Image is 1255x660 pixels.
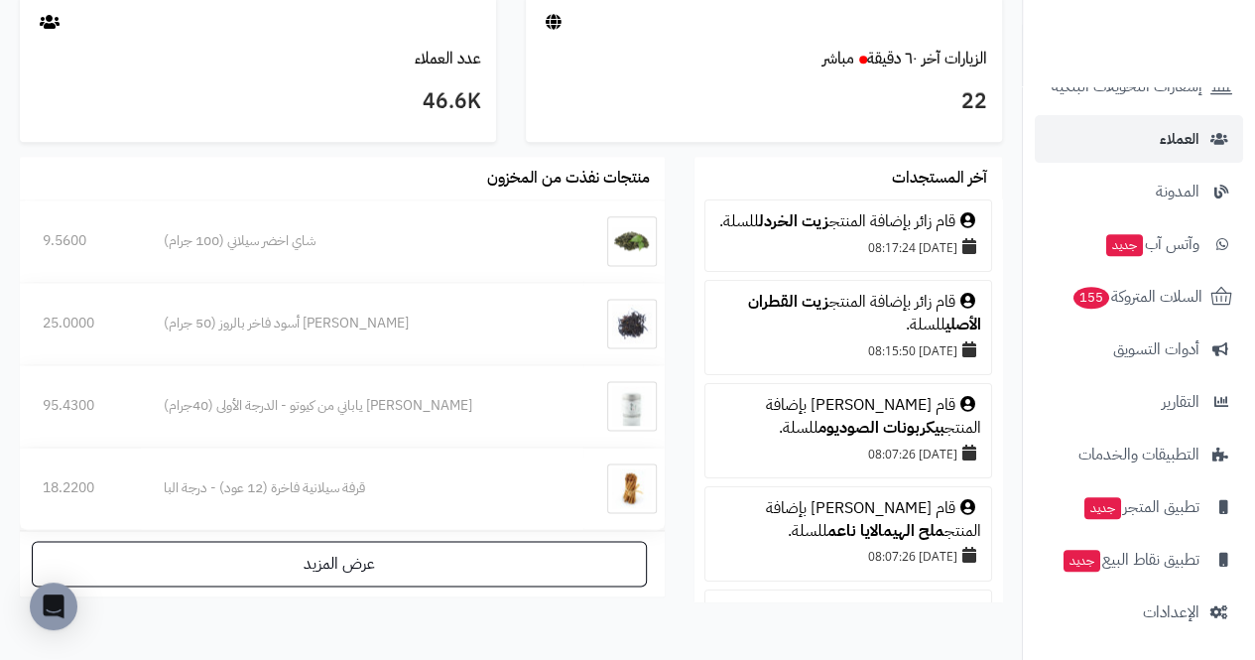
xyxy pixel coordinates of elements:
[1160,125,1199,153] span: العملاء
[1035,273,1243,321] a: السلات المتروكة155
[1035,589,1243,636] a: الإعدادات
[43,478,118,498] div: 18.2200
[715,336,981,364] div: [DATE] 08:15:50
[1035,483,1243,531] a: تطبيق المتجرجديد
[541,85,987,119] h3: 22
[1073,287,1109,309] span: 155
[1162,388,1199,416] span: التقارير
[164,478,560,498] div: قرفة سيلانية فاخرة (12 عود) - درجة البا
[1035,326,1243,373] a: أدوات التسويق
[1156,178,1199,205] span: المدونة
[1084,497,1121,519] span: جديد
[43,396,118,416] div: 95.4300
[1120,56,1236,97] img: logo-2.png
[1071,283,1202,311] span: السلات المتروكة
[1035,220,1243,268] a: وآتس آبجديد
[43,314,118,333] div: 25.0000
[1035,168,1243,215] a: المدونة
[607,463,657,513] img: قرفة سيلانية فاخرة (12 عود) - درجة البا
[715,394,981,440] div: قام [PERSON_NAME] بإضافة المنتج للسلة.
[715,291,981,336] div: قام زائر بإضافة المنتج للسلة.
[164,231,560,251] div: شاي اخضر سيلاني (100 جرام)
[715,210,981,233] div: قام زائر بإضافة المنتج للسلة.
[1064,550,1100,572] span: جديد
[164,314,560,333] div: [PERSON_NAME] أسود فاخر بالروز (50 جرام)
[1143,598,1199,626] span: الإعدادات
[715,542,981,570] div: [DATE] 08:07:26
[748,290,981,336] a: زيت القطران الأصلي
[892,170,987,188] h3: آخر المستجدات
[715,497,981,543] div: قام [PERSON_NAME] بإضافة المنتج للسلة.
[1082,493,1199,521] span: تطبيق المتجر
[35,85,481,119] h3: 46.6K
[822,47,854,70] small: مباشر
[30,583,77,630] div: فتح برنامج مراسلة Intercom
[1052,72,1202,100] span: إشعارات التحويلات البنكية
[827,519,944,543] a: ملح الهيمالايا ناعم
[607,216,657,266] img: شاي اخضر سيلاني (100 جرام)
[607,381,657,431] img: شاي ماتشا ياباني من كيوتو - الدرجة الأولى (40جرام)
[818,416,944,440] a: بيكربونات الصوديوم
[1035,63,1243,110] a: إشعارات التحويلات البنكية
[164,396,560,416] div: [PERSON_NAME] ياباني من كيوتو - الدرجة الأولى (40جرام)
[1035,536,1243,584] a: تطبيق نقاط البيعجديد
[1104,230,1199,258] span: وآتس آب
[715,440,981,467] div: [DATE] 08:07:26
[43,231,118,251] div: 9.5600
[822,47,987,70] a: الزيارات آخر ٦٠ دقيقةمباشر
[1078,441,1199,468] span: التطبيقات والخدمات
[1113,335,1199,363] span: أدوات التسويق
[759,209,829,233] a: زيت الخردل
[32,541,647,587] a: عرض المزيد
[715,233,981,261] div: [DATE] 08:17:24
[715,600,981,646] div: قام [PERSON_NAME] بإضافة المنتج للسلة.
[1035,115,1243,163] a: العملاء
[1106,234,1143,256] span: جديد
[607,299,657,348] img: شاي سيلاني أسود فاخر بالروز (50 جرام)
[415,47,481,70] a: عدد العملاء
[1035,431,1243,478] a: التطبيقات والخدمات
[1062,546,1199,574] span: تطبيق نقاط البيع
[1035,378,1243,426] a: التقارير
[487,170,650,188] h3: منتجات نفذت من المخزون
